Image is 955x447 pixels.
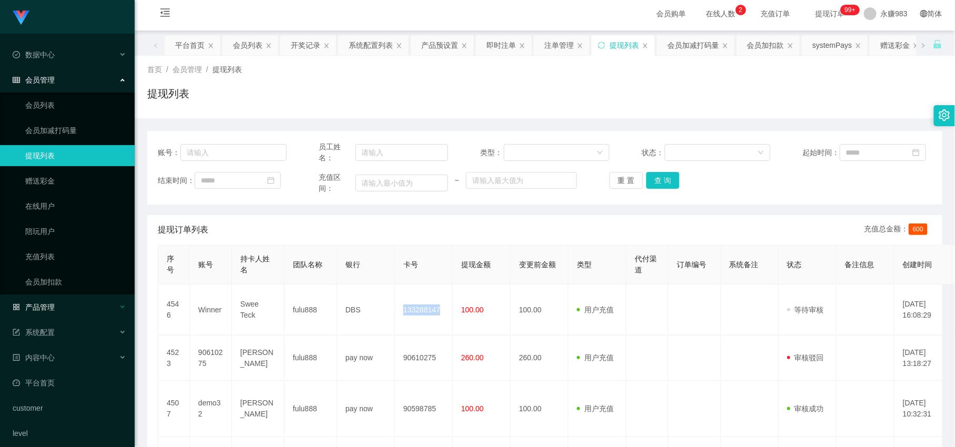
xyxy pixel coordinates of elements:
div: systemPays [812,35,852,55]
i: 图标: form [13,329,20,336]
td: pay now [337,381,395,437]
td: fulu888 [285,381,337,437]
td: 4507 [158,381,190,437]
td: demo32 [190,381,232,437]
td: 100.00 [511,285,568,336]
i: 图标: profile [13,354,20,361]
td: pay now [337,336,395,381]
span: 在线人数 [701,10,741,17]
i: 图标: down [597,149,603,157]
span: 员工姓名： [319,141,355,164]
span: / [206,65,208,74]
span: 会员管理 [172,65,202,74]
span: 数据中心 [13,50,55,59]
div: 平台首页 [175,35,205,55]
td: [PERSON_NAME] [232,381,285,437]
td: DBS [337,285,395,336]
span: 创建时间 [903,260,932,269]
i: 图标: close [642,43,648,49]
span: 团队名称 [293,260,322,269]
a: 提现列表 [25,145,126,166]
span: 充值区间： [319,172,355,194]
a: 会员加减打码量 [25,120,126,141]
i: 图标: close [461,43,468,49]
span: 用户充值 [577,404,614,413]
i: 图标: close [266,43,272,49]
td: Swee Teck [232,285,285,336]
td: [DATE] 16:08:29 [895,285,952,336]
span: 提现订单 [810,10,850,17]
img: logo.9652507e.png [13,11,29,25]
span: 状态 [787,260,802,269]
span: 代付渠道 [635,255,657,274]
i: 图标: calendar [267,177,275,184]
td: [DATE] 13:18:27 [895,336,952,381]
input: 请输入 [180,144,287,161]
span: 系统配置 [13,328,55,337]
td: [PERSON_NAME] [232,336,285,381]
span: 银行 [346,260,360,269]
span: 结束时间： [158,175,195,186]
span: 用户充值 [577,306,614,314]
td: fulu888 [285,285,337,336]
span: ~ [448,175,466,186]
i: 图标: global [920,10,928,17]
span: 提现金额 [461,260,491,269]
span: 持卡人姓名 [240,255,270,274]
a: 图标: dashboard平台首页 [13,372,126,393]
div: 充值总金额： [865,223,932,236]
td: [DATE] 10:32:31 [895,381,952,437]
i: 图标: close [208,43,214,49]
td: 90610275 [190,336,232,381]
i: 图标: right [921,43,926,48]
i: 图标: close [577,43,583,49]
span: 审核驳回 [787,353,824,362]
div: 会员列表 [233,35,262,55]
span: 审核成功 [787,404,824,413]
td: 4546 [158,285,190,336]
span: / [166,65,168,74]
td: 90598785 [395,381,453,437]
span: 提现订单列表 [158,223,208,236]
div: 会员加扣款 [747,35,784,55]
div: 提现列表 [609,35,639,55]
i: 图标: left [153,43,158,48]
i: 图标: down [758,149,764,157]
a: customer [13,398,126,419]
input: 请输入最大值为 [466,172,577,189]
a: 在线用户 [25,196,126,217]
button: 重 置 [609,172,643,189]
td: 90610275 [395,336,453,381]
span: 账号： [158,147,180,158]
div: 即时注单 [486,35,516,55]
span: 系统备注 [729,260,759,269]
span: 会员管理 [13,76,55,84]
span: 内容中心 [13,353,55,362]
a: 赠送彩金 [25,170,126,191]
div: 系统配置列表 [349,35,393,55]
a: 会员列表 [25,95,126,116]
input: 请输入 [355,144,448,161]
span: 卡号 [403,260,418,269]
a: 陪玩用户 [25,221,126,242]
i: 图标: appstore-o [13,303,20,311]
td: 133288147 [395,285,453,336]
span: 提现列表 [212,65,242,74]
span: 起始时间： [803,147,840,158]
i: 图标: close [519,43,525,49]
i: 图标: setting [939,109,950,121]
i: 图标: close [787,43,794,49]
span: 用户充值 [577,353,614,362]
i: 图标: close [913,43,919,49]
span: 变更前金额 [519,260,556,269]
p: 2 [739,5,743,15]
a: 会员加扣款 [25,271,126,292]
span: 等待审核 [787,306,824,314]
div: 会员加减打码量 [667,35,719,55]
span: 100.00 [461,404,484,413]
i: 图标: close [855,43,861,49]
i: 图标: unlock [933,39,942,49]
i: 图标: close [396,43,402,49]
div: 产品预设置 [421,35,458,55]
a: 充值列表 [25,246,126,267]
